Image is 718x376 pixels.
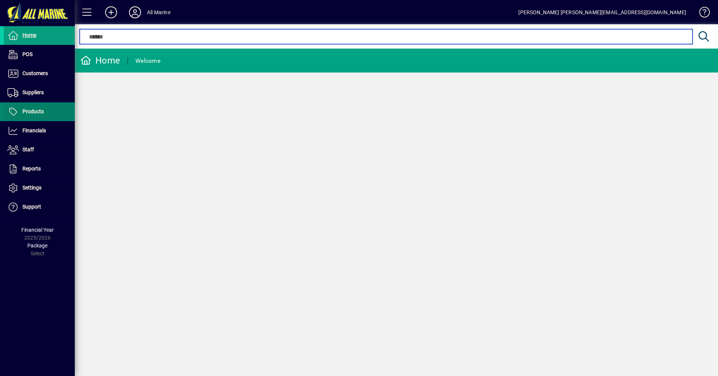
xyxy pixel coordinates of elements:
[22,51,33,57] span: POS
[22,108,44,114] span: Products
[22,147,34,152] span: Staff
[4,179,75,197] a: Settings
[4,160,75,178] a: Reports
[22,89,44,95] span: Suppliers
[4,121,75,140] a: Financials
[22,204,41,210] span: Support
[22,185,42,191] span: Settings
[21,227,54,233] span: Financial Year
[4,198,75,216] a: Support
[4,102,75,121] a: Products
[135,55,160,67] div: Welcome
[4,141,75,159] a: Staff
[123,6,147,19] button: Profile
[518,6,686,18] div: [PERSON_NAME] [PERSON_NAME][EMAIL_ADDRESS][DOMAIN_NAME]
[22,166,41,172] span: Reports
[147,6,171,18] div: All Marine
[22,32,36,38] span: Home
[694,1,709,26] a: Knowledge Base
[4,83,75,102] a: Suppliers
[4,64,75,83] a: Customers
[22,127,46,133] span: Financials
[22,70,48,76] span: Customers
[4,45,75,64] a: POS
[27,243,47,249] span: Package
[99,6,123,19] button: Add
[80,55,120,67] div: Home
